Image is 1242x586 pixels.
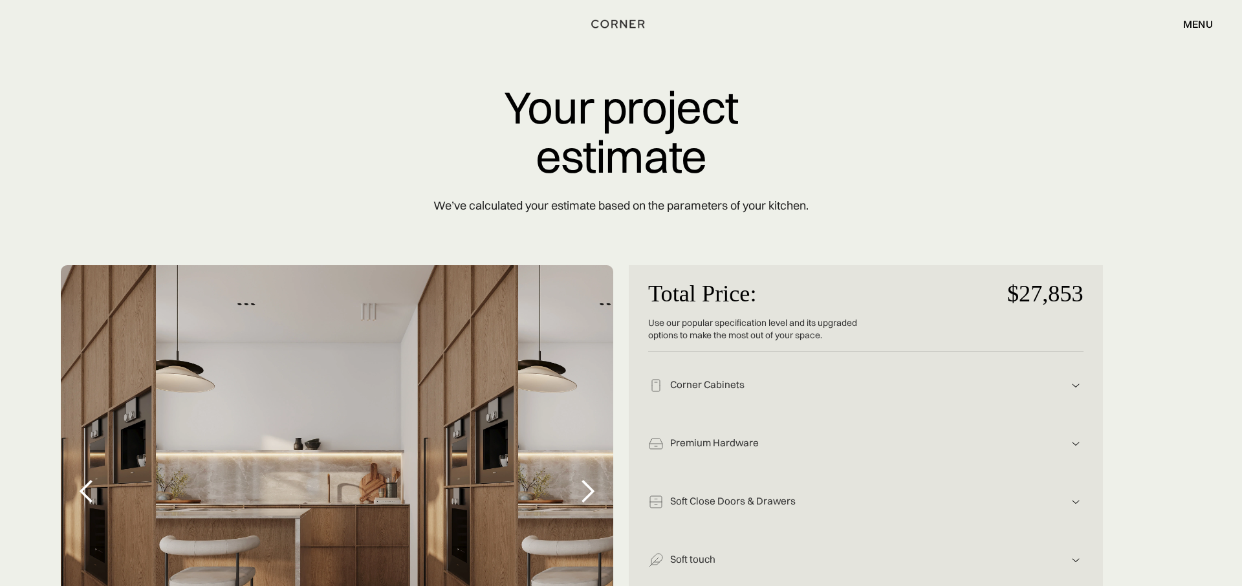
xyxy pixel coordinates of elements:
div: Soft touch [664,553,1068,567]
a: home [577,16,665,32]
div: Soft Close Doors & Drawers [664,495,1068,508]
div: Corner Cabinets [664,378,1068,392]
div: menu [1183,19,1213,29]
p: $27,853 [866,272,1083,317]
div: Use our popular specification level and its upgraded options to make the most out of your space. [648,317,866,351]
div: menu [1170,13,1213,35]
p: We’ve calculated your estimate based on the parameters of your kitchen. [290,187,952,224]
div: Premium Hardware [664,437,1068,450]
p: Your project estimate [290,83,952,180]
p: Total Price: [648,272,866,317]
